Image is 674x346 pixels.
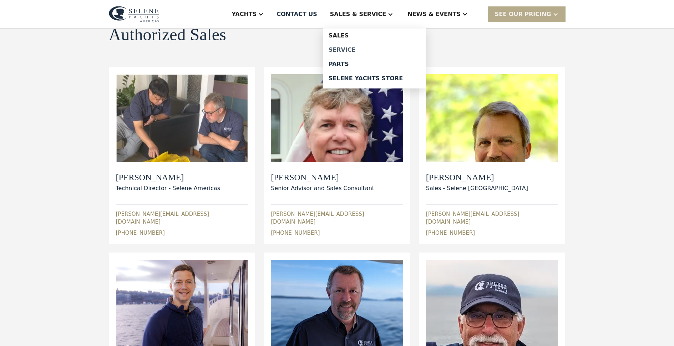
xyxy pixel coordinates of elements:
h2: [PERSON_NAME] [116,172,220,183]
div: Service [329,47,420,53]
div: [PHONE_NUMBER] [271,229,320,237]
div: Contact US [277,10,317,19]
div: Technical Director - Selene Americas [116,184,220,193]
div: [PERSON_NAME][EMAIL_ADDRESS][DOMAIN_NAME] [426,210,558,226]
div: [PHONE_NUMBER] [426,229,475,237]
a: Selene Yachts Store [323,71,426,86]
div: Parts [329,61,420,67]
a: Service [323,43,426,57]
div: SEE Our Pricing [488,6,566,22]
h2: [PERSON_NAME] [271,172,374,183]
div: [PERSON_NAME]Technical Director - Selene Americas[PERSON_NAME][EMAIL_ADDRESS][DOMAIN_NAME][PHONE_... [116,74,248,237]
div: [PERSON_NAME]Sales - Selene [GEOGRAPHIC_DATA][PERSON_NAME][EMAIL_ADDRESS][DOMAIN_NAME][PHONE_NUMBER] [426,74,558,237]
div: [PERSON_NAME]Senior Advisor and Sales Consultant[PERSON_NAME][EMAIL_ADDRESS][DOMAIN_NAME][PHONE_N... [271,74,403,237]
div: Sales [329,33,420,39]
a: Parts [323,57,426,71]
nav: Sales & Service [323,29,426,88]
div: [PHONE_NUMBER] [116,229,165,237]
div: Yachts [232,10,257,19]
div: [PERSON_NAME][EMAIL_ADDRESS][DOMAIN_NAME] [271,210,403,226]
h2: [PERSON_NAME] [426,172,528,183]
a: Sales [323,29,426,43]
div: Senior Advisor and Sales Consultant [271,184,374,193]
div: Selene Yachts Store [329,76,420,81]
div: Sales & Service [330,10,386,19]
h1: Authorized Sales [109,25,226,44]
img: logo [109,6,159,22]
div: Sales - Selene [GEOGRAPHIC_DATA] [426,184,528,193]
div: [PERSON_NAME][EMAIL_ADDRESS][DOMAIN_NAME] [116,210,248,226]
div: SEE Our Pricing [495,10,551,19]
div: News & EVENTS [407,10,461,19]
